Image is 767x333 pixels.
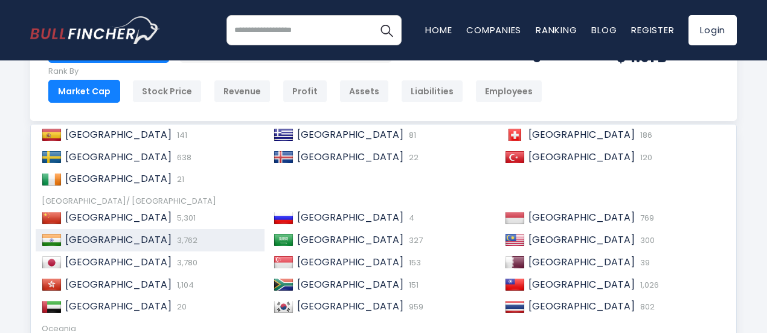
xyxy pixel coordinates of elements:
[65,255,172,269] span: [GEOGRAPHIC_DATA]
[48,80,120,103] div: Market Cap
[30,16,160,44] img: bullfincher logo
[65,299,172,313] span: [GEOGRAPHIC_DATA]
[637,212,654,224] span: 769
[48,66,542,77] p: Rank By
[528,233,635,247] span: [GEOGRAPHIC_DATA]
[528,299,635,313] span: [GEOGRAPHIC_DATA]
[65,233,172,247] span: [GEOGRAPHIC_DATA]
[631,24,674,36] a: Register
[688,15,737,45] a: Login
[637,152,652,163] span: 120
[406,301,423,312] span: 959
[174,301,187,312] span: 20
[637,129,652,141] span: 186
[536,24,577,36] a: Ranking
[297,255,403,269] span: [GEOGRAPHIC_DATA]
[297,150,403,164] span: [GEOGRAPHIC_DATA]
[466,24,521,36] a: Companies
[637,279,659,291] span: 1,026
[528,150,635,164] span: [GEOGRAPHIC_DATA]
[174,234,197,246] span: 3,762
[339,80,389,103] div: Assets
[42,196,725,207] div: [GEOGRAPHIC_DATA]/ [GEOGRAPHIC_DATA]
[406,129,416,141] span: 81
[65,210,172,224] span: [GEOGRAPHIC_DATA]
[528,277,635,291] span: [GEOGRAPHIC_DATA]
[401,80,463,103] div: Liabilities
[406,234,423,246] span: 327
[297,210,403,224] span: [GEOGRAPHIC_DATA]
[297,128,403,141] span: [GEOGRAPHIC_DATA]
[65,277,172,291] span: [GEOGRAPHIC_DATA]
[65,150,172,164] span: [GEOGRAPHIC_DATA]
[637,257,650,268] span: 39
[406,212,414,224] span: 4
[283,80,327,103] div: Profit
[425,24,452,36] a: Home
[174,173,184,185] span: 21
[65,128,172,141] span: [GEOGRAPHIC_DATA]
[406,152,419,163] span: 22
[65,172,172,186] span: [GEOGRAPHIC_DATA]
[637,301,655,312] span: 802
[617,48,719,66] div: $4.01 B
[174,129,187,141] span: 141
[174,257,197,268] span: 3,780
[132,80,202,103] div: Stock Price
[174,279,194,291] span: 1,104
[214,80,271,103] div: Revenue
[174,152,191,163] span: 638
[371,15,402,45] button: Search
[406,257,421,268] span: 153
[406,279,419,291] span: 151
[528,255,635,269] span: [GEOGRAPHIC_DATA]
[174,212,196,224] span: 5,301
[637,234,655,246] span: 300
[30,16,160,44] a: Go to homepage
[475,80,542,103] div: Employees
[297,277,403,291] span: [GEOGRAPHIC_DATA]
[528,210,635,224] span: [GEOGRAPHIC_DATA]
[591,24,617,36] a: Blog
[297,233,403,247] span: [GEOGRAPHIC_DATA]
[297,299,403,313] span: [GEOGRAPHIC_DATA]
[528,128,635,141] span: [GEOGRAPHIC_DATA]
